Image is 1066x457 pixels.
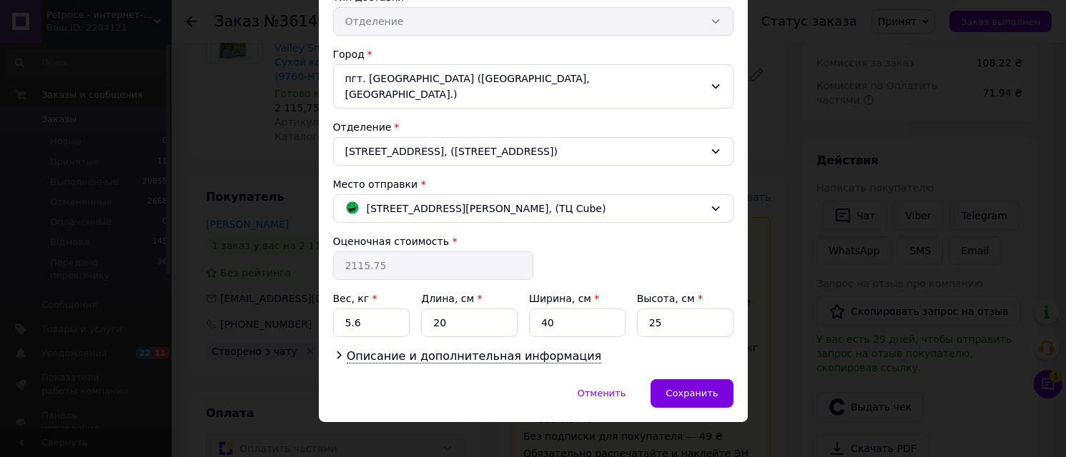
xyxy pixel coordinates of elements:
div: Город [333,47,734,61]
span: Отменить [578,388,626,398]
div: [STREET_ADDRESS], ([STREET_ADDRESS]) [333,137,734,166]
div: пгт. [GEOGRAPHIC_DATA] ([GEOGRAPHIC_DATA], [GEOGRAPHIC_DATA].) [333,64,734,109]
label: Вес, кг [333,293,377,304]
span: Сохранить [666,388,718,398]
label: Ширина, см [529,293,599,304]
span: Описание и дополнительная информация [347,349,602,363]
label: Длина, см [421,293,482,304]
label: Высота, см [637,293,703,304]
label: Оценочная стоимость [333,236,450,247]
span: [STREET_ADDRESS][PERSON_NAME], (ТЦ Cube) [367,201,606,216]
div: Место отправки [333,177,734,191]
div: Отделение [333,120,734,134]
